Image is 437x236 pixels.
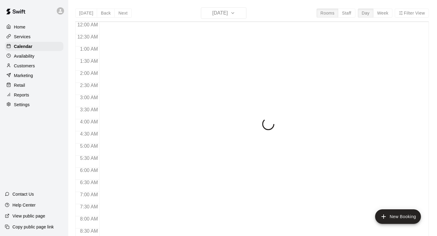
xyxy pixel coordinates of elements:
[5,42,63,51] a: Calendar
[79,216,100,221] span: 8:00 AM
[14,82,25,88] p: Retail
[79,204,100,209] span: 7:30 AM
[79,180,100,185] span: 6:30 AM
[14,24,25,30] p: Home
[14,102,30,108] p: Settings
[375,209,421,224] button: add
[79,71,100,76] span: 2:00 AM
[79,83,100,88] span: 2:30 AM
[76,34,100,39] span: 12:30 AM
[79,192,100,197] span: 7:00 AM
[79,107,100,112] span: 3:30 AM
[5,100,63,109] a: Settings
[12,213,45,219] p: View public page
[14,53,35,59] p: Availability
[14,34,31,40] p: Services
[14,92,29,98] p: Reports
[5,90,63,99] a: Reports
[79,95,100,100] span: 3:00 AM
[12,191,34,197] p: Contact Us
[79,131,100,137] span: 4:30 AM
[5,32,63,41] a: Services
[79,168,100,173] span: 6:00 AM
[12,224,54,230] p: Copy public page link
[5,22,63,32] a: Home
[5,81,63,90] a: Retail
[79,156,100,161] span: 5:30 AM
[79,119,100,124] span: 4:00 AM
[14,63,35,69] p: Customers
[5,61,63,70] a: Customers
[79,46,100,52] span: 1:00 AM
[79,143,100,149] span: 5:00 AM
[79,59,100,64] span: 1:30 AM
[14,43,32,49] p: Calendar
[14,72,33,79] p: Marketing
[12,202,36,208] p: Help Center
[79,228,100,234] span: 8:30 AM
[5,71,63,80] a: Marketing
[5,52,63,61] a: Availability
[76,22,100,27] span: 12:00 AM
